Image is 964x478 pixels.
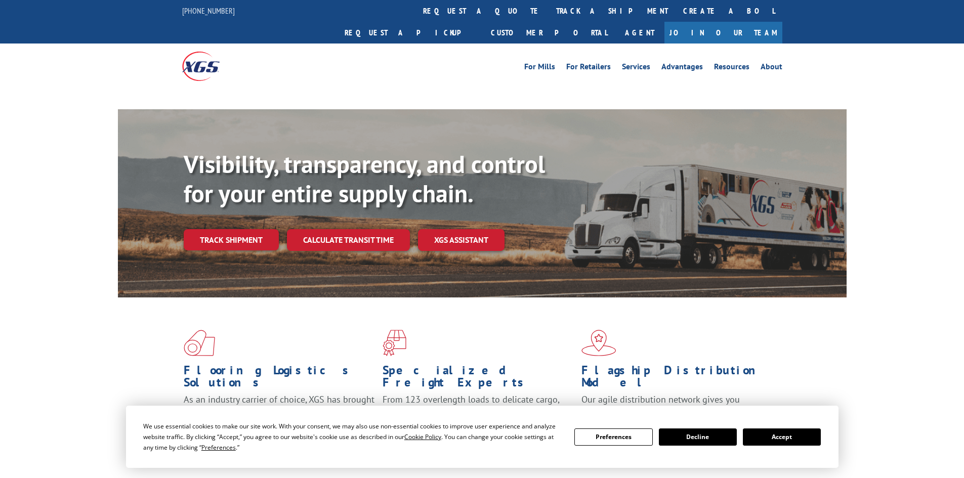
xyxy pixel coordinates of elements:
h1: Specialized Freight Experts [383,364,574,394]
button: Accept [743,428,821,446]
span: Preferences [201,443,236,452]
img: xgs-icon-focused-on-flooring-red [383,330,406,356]
span: As an industry carrier of choice, XGS has brought innovation and dedication to flooring logistics... [184,394,374,429]
div: Cookie Consent Prompt [126,406,839,468]
span: Our agile distribution network gives you nationwide inventory management on demand. [581,394,768,417]
button: Decline [659,428,737,446]
a: For Retailers [566,63,611,74]
b: Visibility, transparency, and control for your entire supply chain. [184,148,545,209]
div: We use essential cookies to make our site work. With your consent, we may also use non-essential ... [143,421,562,453]
a: About [761,63,782,74]
a: For Mills [524,63,555,74]
img: xgs-icon-flagship-distribution-model-red [581,330,616,356]
p: From 123 overlength loads to delicate cargo, our experienced staff knows the best way to move you... [383,394,574,439]
a: Request a pickup [337,22,483,44]
h1: Flooring Logistics Solutions [184,364,375,394]
a: Services [622,63,650,74]
a: Customer Portal [483,22,615,44]
a: Advantages [661,63,703,74]
a: Agent [615,22,664,44]
button: Preferences [574,428,652,446]
a: XGS ASSISTANT [418,229,505,251]
a: Resources [714,63,749,74]
span: Cookie Policy [404,432,441,441]
img: xgs-icon-total-supply-chain-intelligence-red [184,330,215,356]
a: Track shipment [184,229,279,250]
h1: Flagship Distribution Model [581,364,773,394]
a: Join Our Team [664,22,782,44]
a: Calculate transit time [287,229,410,251]
a: [PHONE_NUMBER] [182,6,235,16]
